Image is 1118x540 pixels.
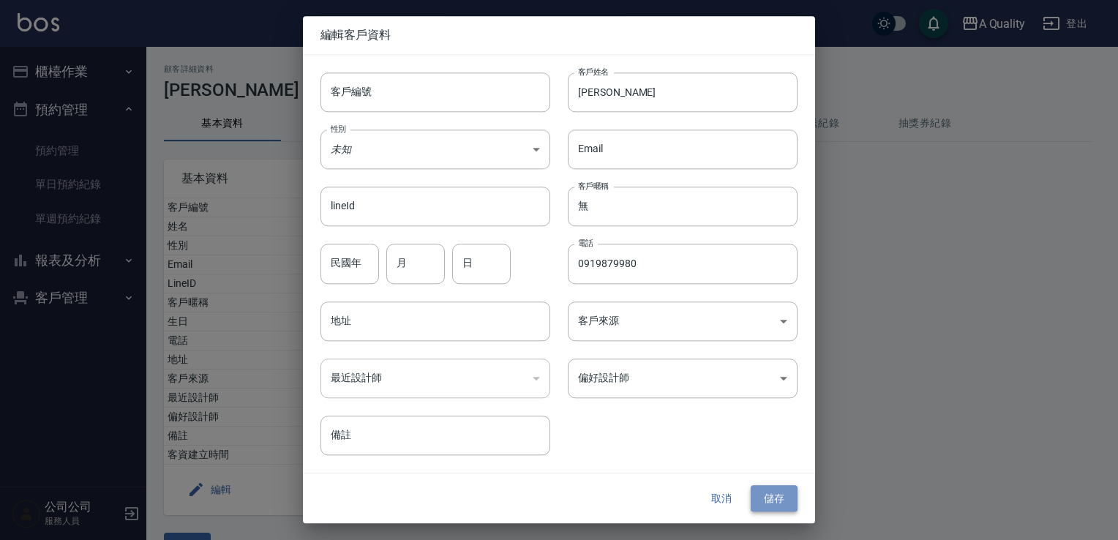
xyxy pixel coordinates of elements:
span: 編輯客戶資料 [320,28,798,42]
label: 電話 [578,238,593,249]
label: 性別 [331,123,346,134]
button: 取消 [698,485,745,512]
label: 客戶姓名 [578,66,609,77]
label: 客戶暱稱 [578,181,609,192]
button: 儲存 [751,485,798,512]
em: 未知 [331,143,351,155]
